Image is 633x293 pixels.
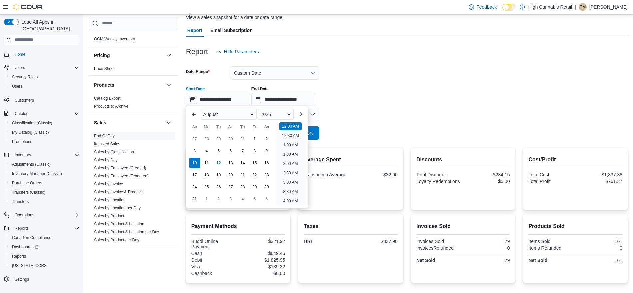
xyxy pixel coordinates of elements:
[12,96,37,104] a: Customers
[165,51,173,59] button: Pricing
[249,122,260,132] div: Fr
[186,48,208,56] h3: Report
[237,158,248,168] div: day-14
[94,119,163,126] button: Sales
[12,171,62,176] span: Inventory Manager (Classic)
[12,275,79,283] span: Settings
[189,122,200,132] div: Su
[94,238,139,242] a: Sales by Product per Day
[261,112,271,117] span: 2025
[304,172,349,177] div: Transaction Average
[12,64,79,72] span: Users
[89,65,178,75] div: Pricing
[1,109,82,118] button: Catalog
[213,194,224,204] div: day-2
[94,189,142,195] span: Sales by Invoice & Product
[89,94,178,113] div: Products
[94,182,123,186] a: Sales by Invoice
[9,188,48,196] a: Transfers (Classic)
[9,82,79,90] span: Users
[94,134,115,138] a: End Of Day
[94,104,128,109] a: Products to Archive
[213,122,224,132] div: Tu
[94,197,126,203] span: Sales by Location
[261,170,272,180] div: day-23
[295,109,306,120] button: Next month
[15,98,34,103] span: Customers
[94,205,141,211] span: Sales by Location per Day
[12,190,45,195] span: Transfers (Classic)
[7,252,82,261] button: Reports
[89,132,178,247] div: Sales
[94,52,163,59] button: Pricing
[213,134,224,144] div: day-29
[191,251,237,256] div: Cash
[237,194,248,204] div: day-4
[476,4,497,10] span: Feedback
[7,118,82,128] button: Classification (Classic)
[201,122,212,132] div: Mo
[213,45,262,58] button: Hide Parameters
[249,182,260,192] div: day-29
[12,180,42,186] span: Purchase Orders
[9,243,41,251] a: Dashboards
[416,245,462,251] div: InvoicesRefunded
[237,134,248,144] div: day-31
[9,170,79,178] span: Inventory Manager (Classic)
[210,24,253,37] span: Email Subscription
[12,50,28,58] a: Home
[12,224,31,232] button: Reports
[12,84,22,89] span: Users
[191,222,285,230] h2: Payment Methods
[304,239,349,244] div: HST
[9,234,79,242] span: Canadian Compliance
[9,252,29,260] a: Reports
[1,210,82,220] button: Operations
[575,3,576,11] p: |
[249,170,260,180] div: day-22
[465,172,510,177] div: -$234.15
[280,178,300,186] li: 3:00 AM
[280,197,300,205] li: 4:00 AM
[279,132,302,140] li: 12:30 AM
[280,188,300,196] li: 3:30 AM
[9,243,79,251] span: Dashboards
[189,109,199,120] button: Previous Month
[15,52,25,57] span: Home
[7,169,82,178] button: Inventory Manager (Classic)
[416,179,462,184] div: Loyalty Redemptions
[12,254,26,259] span: Reports
[203,112,218,117] span: August
[466,0,499,14] a: Feedback
[528,245,574,251] div: Items Refunded
[12,211,37,219] button: Operations
[416,239,462,244] div: Invoices Sold
[94,96,120,101] a: Catalog Export
[416,222,510,230] h2: Invoices Sold
[12,64,28,72] button: Users
[12,275,32,283] a: Settings
[94,133,115,139] span: End Of Day
[12,263,47,268] span: [US_STATE] CCRS
[240,257,285,263] div: $1,825.95
[1,274,82,284] button: Settings
[213,146,224,156] div: day-5
[280,160,300,168] li: 2:00 AM
[579,3,587,11] div: Chris Macdonald
[191,271,237,276] div: Cashback
[9,128,79,136] span: My Catalog (Classic)
[251,93,315,106] input: Press the down key to open a popover containing a calendar.
[502,4,516,11] input: Dark Mode
[12,120,52,126] span: Classification (Classic)
[9,170,65,178] a: Inventory Manager (Classic)
[224,48,259,55] span: Hide Parameters
[201,109,257,120] div: Button. Open the month selector. August is currently selected.
[1,150,82,160] button: Inventory
[213,182,224,192] div: day-26
[310,112,315,117] button: Open list of options
[9,252,79,260] span: Reports
[94,82,163,88] button: Products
